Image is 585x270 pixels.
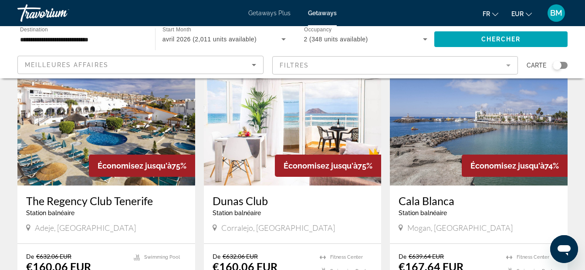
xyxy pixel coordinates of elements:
span: EUR [511,10,524,17]
span: Swimming Pool [144,254,180,260]
span: Fitness Center [517,254,549,260]
span: Station balnéaire [213,209,261,216]
a: Dunas Club [213,194,373,207]
button: Chercher [434,31,568,47]
iframe: Bouton de lancement de la fenêtre de messagerie, conversation en cours [550,235,578,263]
span: Économisez jusqu'à [284,161,358,170]
div: 75% [275,155,381,177]
span: Adeje, [GEOGRAPHIC_DATA] [35,223,136,233]
div: 75% [89,155,195,177]
span: Station balnéaire [399,209,447,216]
span: Station balnéaire [26,209,74,216]
span: Start Month [162,27,191,33]
span: De [26,253,34,260]
mat-select: Sort by [25,60,256,70]
div: 74% [462,155,568,177]
span: €632.06 EUR [223,253,258,260]
span: Carte [527,59,546,71]
span: Corralejo, [GEOGRAPHIC_DATA] [221,223,335,233]
span: Mogan, [GEOGRAPHIC_DATA] [407,223,513,233]
button: User Menu [545,4,568,22]
a: Getaways Plus [248,10,291,17]
img: 2539I01X.jpg [204,46,382,186]
button: Filter [272,56,518,75]
span: avril 2026 (2,011 units available) [162,36,257,43]
img: 2447E01X.jpg [390,46,568,186]
a: Cala Blanca [399,194,559,207]
span: Chercher [481,36,521,43]
span: De [399,253,406,260]
button: Change language [483,7,498,20]
span: Occupancy [304,27,331,33]
span: €639.64 EUR [409,253,444,260]
img: 1658E01X.jpg [17,46,195,186]
a: Getaways [308,10,337,17]
span: De [213,253,220,260]
a: The Regency Club Tenerife [26,194,186,207]
span: €632.06 EUR [36,253,71,260]
button: Change currency [511,7,532,20]
span: Économisez jusqu'à [470,161,544,170]
span: Économisez jusqu'à [98,161,172,170]
span: fr [483,10,490,17]
a: Travorium [17,2,105,24]
span: Destination [20,27,48,32]
span: Meilleures affaires [25,61,108,68]
span: 2 (348 units available) [304,36,368,43]
span: BM [550,9,562,17]
span: Fitness Center [330,254,363,260]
